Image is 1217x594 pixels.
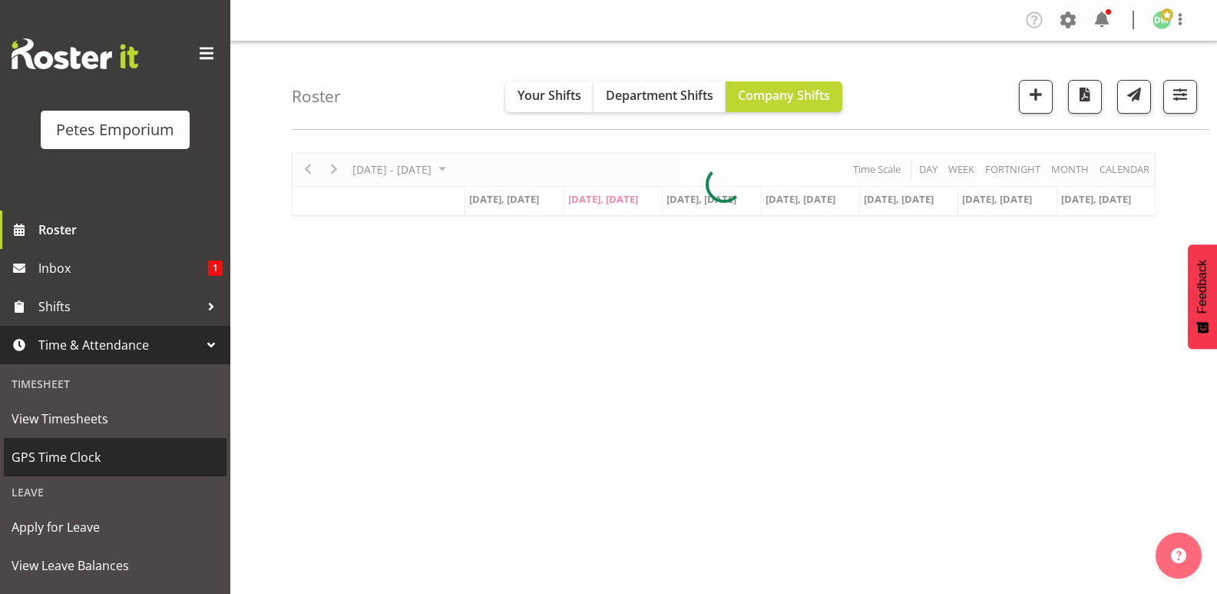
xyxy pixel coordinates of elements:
[4,400,227,438] a: View Timesheets
[505,81,594,112] button: Your Shifts
[12,446,219,469] span: GPS Time Clock
[1171,548,1186,563] img: help-xxl-2.png
[38,257,208,280] span: Inbox
[208,260,223,276] span: 1
[1068,80,1102,114] button: Download a PDF of the roster according to the set date range.
[4,508,227,546] a: Apply for Leave
[594,81,726,112] button: Department Shifts
[38,295,200,318] span: Shifts
[518,87,581,104] span: Your Shifts
[606,87,713,104] span: Department Shifts
[1153,11,1171,29] img: david-mcauley697.jpg
[12,516,219,539] span: Apply for Leave
[1196,260,1209,314] span: Feedback
[56,118,174,141] div: Petes Emporium
[4,438,227,476] a: GPS Time Clock
[1163,80,1197,114] button: Filter Shifts
[738,87,830,104] span: Company Shifts
[4,476,227,508] div: Leave
[292,88,341,105] h4: Roster
[726,81,842,112] button: Company Shifts
[12,38,138,69] img: Rosterit website logo
[4,368,227,400] div: Timesheet
[38,218,223,241] span: Roster
[1188,244,1217,349] button: Feedback - Show survey
[1117,80,1151,114] button: Send a list of all shifts for the selected filtered period to all rostered employees.
[12,407,219,430] span: View Timesheets
[1019,80,1053,114] button: Add a new shift
[12,554,219,577] span: View Leave Balances
[38,334,200,357] span: Time & Attendance
[4,546,227,585] a: View Leave Balances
